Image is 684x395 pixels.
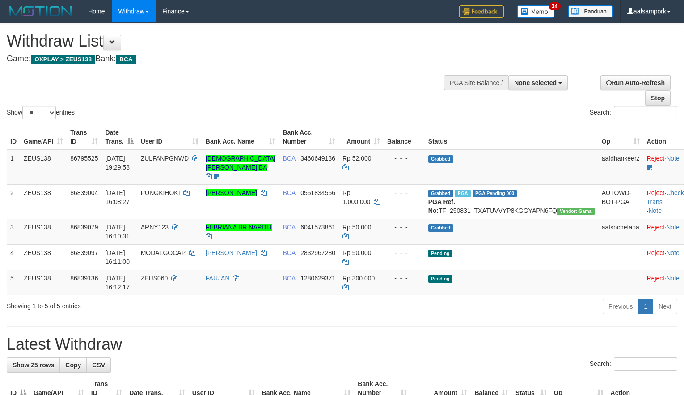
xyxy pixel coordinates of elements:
div: - - - [387,223,421,232]
a: 1 [638,299,653,314]
span: BCA [283,189,295,196]
span: [DATE] 16:11:00 [105,249,130,265]
span: BCA [283,249,295,256]
a: Stop [645,90,671,106]
span: Rp 52.000 [342,155,372,162]
img: Feedback.jpg [459,5,504,18]
td: AUTOWD-BOT-PGA [598,184,643,219]
th: Op: activate to sort column ascending [598,124,643,150]
span: None selected [514,79,557,86]
span: Rp 1.000.000 [342,189,370,205]
span: ZULFANPGNWD [141,155,189,162]
th: Trans ID: activate to sort column ascending [67,124,101,150]
span: BCA [283,224,295,231]
span: OXPLAY > ZEUS138 [31,55,95,64]
th: Status [425,124,598,150]
a: FEBRIANA BR NAPITU [206,224,272,231]
th: Bank Acc. Number: activate to sort column ascending [279,124,339,150]
div: - - - [387,154,421,163]
td: ZEUS138 [20,244,67,270]
th: Game/API: activate to sort column ascending [20,124,67,150]
a: Show 25 rows [7,357,60,373]
button: None selected [508,75,568,90]
a: [PERSON_NAME] [206,189,257,196]
span: [DATE] 16:10:31 [105,224,130,240]
span: Copy 2832967280 to clipboard [300,249,335,256]
a: Reject [647,189,665,196]
a: [DEMOGRAPHIC_DATA][PERSON_NAME] BA [206,155,276,171]
span: Copy 0551834556 to clipboard [300,189,335,196]
h1: Withdraw List [7,32,447,50]
span: Show 25 rows [13,361,54,369]
span: BCA [283,275,295,282]
th: Balance [384,124,425,150]
td: aafsochetana [598,219,643,244]
b: PGA Ref. No: [428,198,455,214]
td: 5 [7,270,20,295]
h1: Latest Withdraw [7,336,677,353]
td: TF_250831_TXATUVVYP8KGGYAPN6FQ [425,184,598,219]
span: Marked by aafnoeunsreypich [455,190,470,197]
span: Pending [428,250,452,257]
span: 86839004 [70,189,98,196]
a: Note [666,249,680,256]
span: 34 [549,2,561,10]
a: Note [666,275,680,282]
div: PGA Site Balance / [444,75,508,90]
th: User ID: activate to sort column ascending [137,124,202,150]
td: 1 [7,150,20,185]
th: Amount: activate to sort column ascending [339,124,384,150]
span: Copy 3460649136 to clipboard [300,155,335,162]
label: Show entries [7,106,75,119]
a: Check Trans [647,189,684,205]
a: FAUJAN [206,275,230,282]
input: Search: [614,357,677,371]
span: Rp 50.000 [342,224,372,231]
span: Copy 1280629371 to clipboard [300,275,335,282]
span: CSV [92,361,105,369]
a: Note [666,155,680,162]
div: - - - [387,188,421,197]
span: BCA [283,155,295,162]
th: Date Trans.: activate to sort column descending [101,124,137,150]
span: Grabbed [428,224,453,232]
label: Search: [590,357,677,371]
span: Rp 50.000 [342,249,372,256]
a: CSV [86,357,111,373]
span: Rp 300.000 [342,275,375,282]
td: 3 [7,219,20,244]
select: Showentries [22,106,56,119]
span: Grabbed [428,190,453,197]
a: Run Auto-Refresh [600,75,671,90]
td: ZEUS138 [20,184,67,219]
span: Copy [65,361,81,369]
a: Copy [59,357,87,373]
span: 86839097 [70,249,98,256]
td: 4 [7,244,20,270]
span: 86795525 [70,155,98,162]
span: 86839079 [70,224,98,231]
img: panduan.png [568,5,613,17]
span: Pending [428,275,452,283]
span: 86839136 [70,275,98,282]
img: Button%20Memo.svg [517,5,555,18]
span: BCA [116,55,136,64]
td: aafdhankeerz [598,150,643,185]
a: [PERSON_NAME] [206,249,257,256]
a: Next [653,299,677,314]
span: ZEUS060 [141,275,168,282]
th: ID [7,124,20,150]
span: Vendor URL: https://trx31.1velocity.biz [557,208,595,215]
a: Previous [603,299,638,314]
a: Reject [647,155,665,162]
a: Note [666,224,680,231]
a: Reject [647,224,665,231]
span: Grabbed [428,155,453,163]
th: Bank Acc. Name: activate to sort column ascending [202,124,279,150]
div: - - - [387,248,421,257]
span: MODALGOCAP [141,249,186,256]
span: PUNGKIHOKI [141,189,180,196]
img: MOTION_logo.png [7,4,75,18]
a: Note [648,207,662,214]
td: ZEUS138 [20,270,67,295]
